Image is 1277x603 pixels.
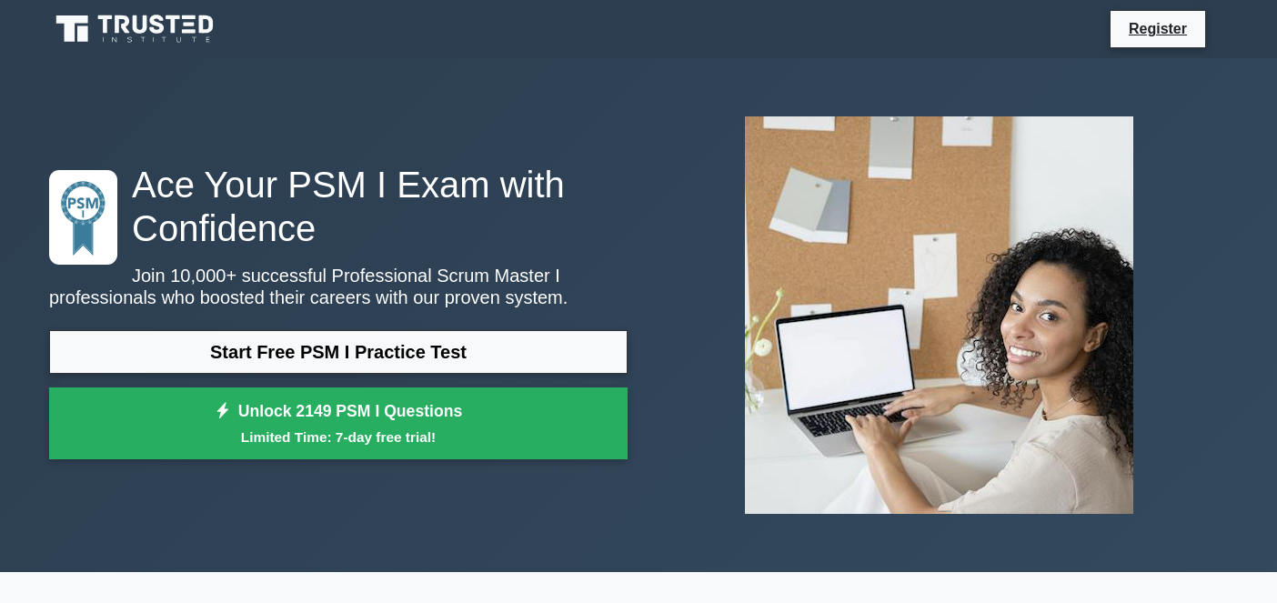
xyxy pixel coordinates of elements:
[49,387,628,460] a: Unlock 2149 PSM I QuestionsLimited Time: 7-day free trial!
[49,265,628,308] p: Join 10,000+ successful Professional Scrum Master I professionals who boosted their careers with ...
[1118,17,1198,40] a: Register
[49,330,628,374] a: Start Free PSM I Practice Test
[72,427,605,447] small: Limited Time: 7-day free trial!
[49,163,628,250] h1: Ace Your PSM I Exam with Confidence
